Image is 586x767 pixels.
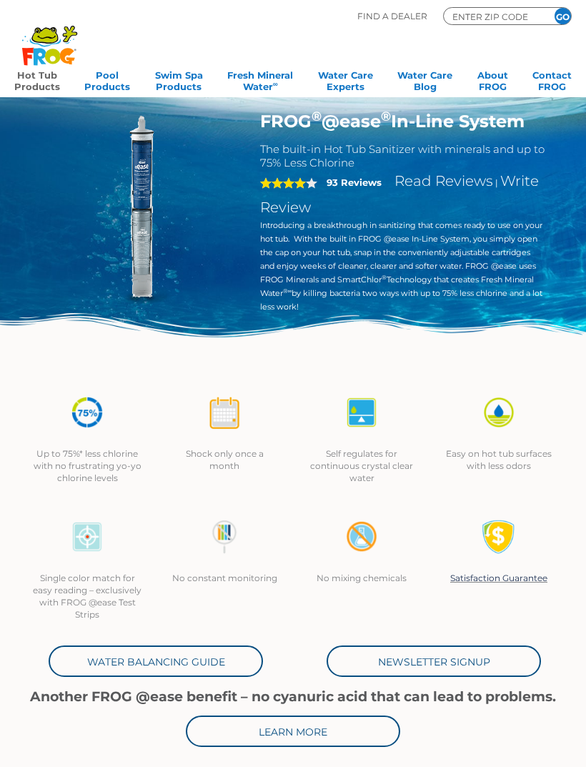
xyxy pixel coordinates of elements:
strong: 93 Reviews [327,177,382,188]
p: No mixing chemicals [307,572,416,584]
a: Swim SpaProducts [155,65,203,94]
img: inline-system.png [40,111,239,310]
a: Newsletter Signup [327,645,541,677]
a: Water CareBlog [397,65,452,94]
img: icon-atease-75percent-less [70,395,104,430]
p: Up to 75%* less chlorine with no frustrating yo-yo chlorine levels [33,447,141,484]
h2: The built-in Hot Tub Sanitizer with minerals and up to 75% Less Chlorine [260,142,547,169]
sup: ® [382,274,387,281]
a: Hot TubProducts [14,65,60,94]
a: Water Balancing Guide [49,645,263,677]
img: no-mixing1 [344,520,379,554]
img: icon-atease-color-match [70,520,104,554]
a: Water CareExperts [318,65,373,94]
p: Shock only once a month [170,447,279,472]
sup: ® [381,109,391,124]
h1: Another FROG @ease benefit – no cyanuric acid that can lead to problems. [19,689,567,705]
a: Learn More [186,716,400,747]
img: icon-atease-easy-on [482,395,516,430]
h1: FROG @ease In-Line System [260,111,547,132]
a: Read Reviews [394,172,493,189]
p: Introducing a breakthrough in sanitizing that comes ready to use on your hot tub. With the built ... [260,219,547,314]
p: Single color match for easy reading – exclusively with FROG @ease Test Strips [33,572,141,620]
sup: ∞ [273,80,278,88]
img: Satisfaction Guarantee Icon [482,520,516,554]
a: ContactFROG [532,65,572,94]
img: Frog Products Logo [14,7,85,66]
sup: ® [312,109,322,124]
a: Fresh MineralWater∞ [227,65,293,94]
span: | [495,177,498,188]
sup: ®∞ [283,287,292,295]
p: No constant monitoring [170,572,279,584]
img: icon-atease-self-regulates [344,395,379,430]
span: 4 [260,177,306,189]
input: GO [555,8,571,24]
img: icon-atease-shock-once [207,395,242,430]
a: AboutFROG [477,65,508,94]
p: Find A Dealer [357,7,427,25]
p: Self regulates for continuous crystal clear water [307,447,416,484]
p: Easy on hot tub surfaces with less odors [445,447,553,472]
img: no-constant-monitoring1 [207,520,242,554]
a: Satisfaction Guarantee [450,573,547,583]
a: PoolProducts [84,65,130,94]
